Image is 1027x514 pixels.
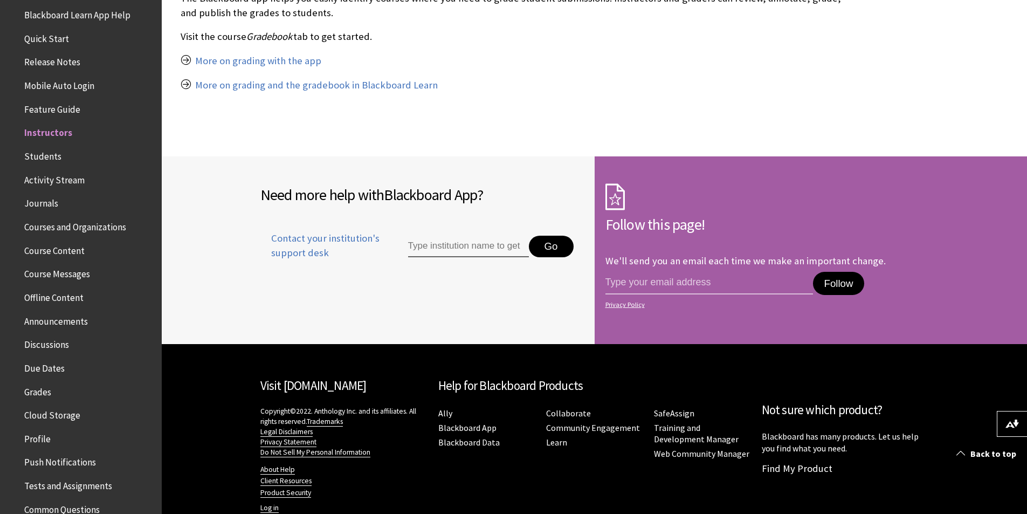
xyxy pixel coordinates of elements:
[24,100,80,115] span: Feature Guide
[24,242,85,256] span: Course Content
[605,213,929,236] h2: Follow this page!
[181,30,849,44] p: Visit the course tab to get started.
[260,231,383,272] a: Contact your institution's support desk
[260,488,311,498] a: Product Security
[260,465,295,475] a: About Help
[24,454,96,468] span: Push Notifications
[24,195,58,209] span: Journals
[246,30,292,43] span: Gradebook
[260,476,312,486] a: Client Resources
[24,383,51,398] span: Grades
[260,448,370,457] a: Do Not Sell My Personal Information
[24,147,61,162] span: Students
[24,312,88,327] span: Announcements
[384,185,477,204] span: Blackboard App
[195,54,321,67] a: More on grading with the app
[813,272,864,296] button: Follow
[260,437,316,447] a: Privacy Statement
[24,6,130,20] span: Blackboard Learn App Help
[24,171,85,186] span: Activity Stream
[605,272,814,294] input: email address
[762,462,832,475] a: Find My Product
[24,359,65,374] span: Due Dates
[762,430,929,455] p: Blackboard has many products. Let us help you find what you need.
[260,427,313,437] a: Legal Disclaimers
[438,422,497,434] a: Blackboard App
[24,430,51,444] span: Profile
[605,301,926,309] a: Privacy Policy
[260,503,279,513] a: Log in
[408,236,529,257] input: Type institution name to get support
[654,408,694,419] a: SafeAssign
[24,218,126,232] span: Courses and Organizations
[260,231,383,259] span: Contact your institution's support desk
[24,265,90,280] span: Course Messages
[24,335,69,350] span: Discussions
[260,183,584,206] h2: Need more help with ?
[260,406,428,457] p: Copyright©2022. Anthology Inc. and its affiliates. All rights reserved.
[24,406,80,421] span: Cloud Storage
[546,408,591,419] a: Collaborate
[24,477,112,491] span: Tests and Assignments
[438,437,500,448] a: Blackboard Data
[605,255,886,267] p: We'll send you an email each time we make an important change.
[762,401,929,420] h2: Not sure which product?
[546,437,567,448] a: Learn
[529,236,574,257] button: Go
[654,448,749,460] a: Web Community Manager
[24,124,72,139] span: Instructors
[546,422,640,434] a: Community Engagement
[654,422,739,445] a: Training and Development Manager
[24,77,94,91] span: Mobile Auto Login
[948,444,1027,464] a: Back to top
[24,30,69,44] span: Quick Start
[24,53,80,68] span: Release Notes
[605,183,625,210] img: Subscription Icon
[195,79,438,92] a: More on grading and the gradebook in Blackboard Learn
[24,289,84,303] span: Offline Content
[438,376,751,395] h2: Help for Blackboard Products
[438,408,452,419] a: Ally
[260,378,367,393] a: Visit [DOMAIN_NAME]
[307,417,343,427] a: Trademarks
